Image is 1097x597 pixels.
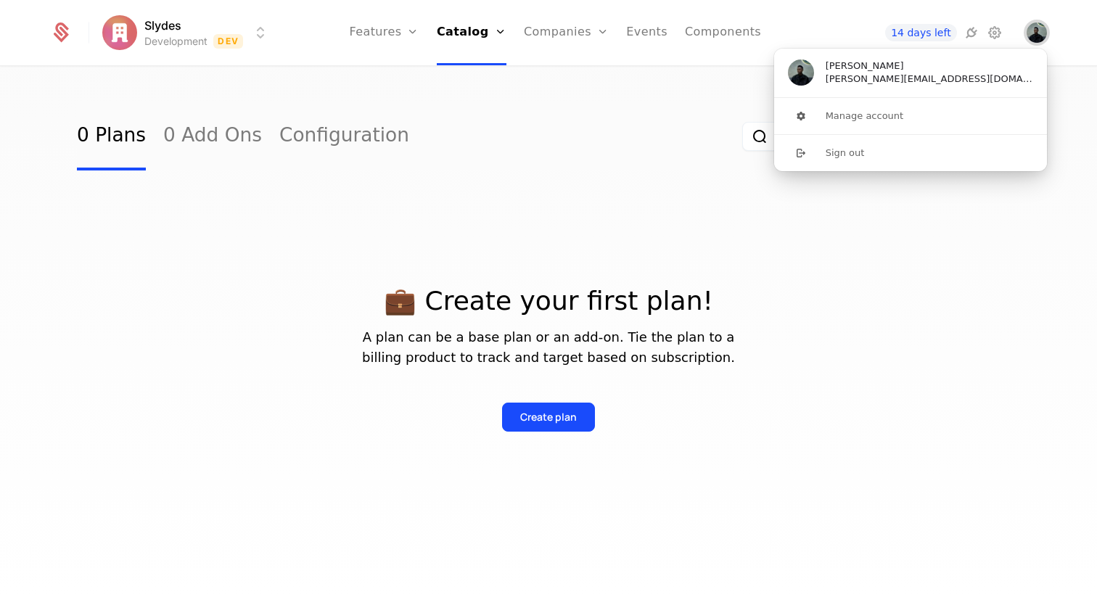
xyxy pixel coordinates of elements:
span: Slydes [144,17,181,34]
button: Close user button [1027,22,1047,43]
a: Configuration [279,102,409,170]
span: [PERSON_NAME] [826,59,904,73]
div: Development [144,34,208,49]
div: Create plan [520,410,577,424]
a: 0 Add Ons [163,102,262,170]
span: Dev [213,34,243,49]
button: Select environment [107,17,269,49]
img: Slydes [102,15,137,50]
button: Manage account [773,98,1048,134]
p: 💼 Create your first plan! [77,287,1020,316]
a: 0 Plans [77,102,146,170]
span: 14 days left [885,24,956,41]
img: Benjamin Ose [788,59,814,86]
div: User button popover [774,49,1047,171]
a: Settings [986,24,1003,41]
span: [PERSON_NAME][EMAIL_ADDRESS][DOMAIN_NAME] [826,73,1033,86]
img: Benjamin Ose [1027,22,1047,43]
button: Sign out [773,134,1048,171]
p: A plan can be a base plan or an add-on. Tie the plan to a billing product to track and target bas... [77,327,1020,368]
a: Integrations [963,24,980,41]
